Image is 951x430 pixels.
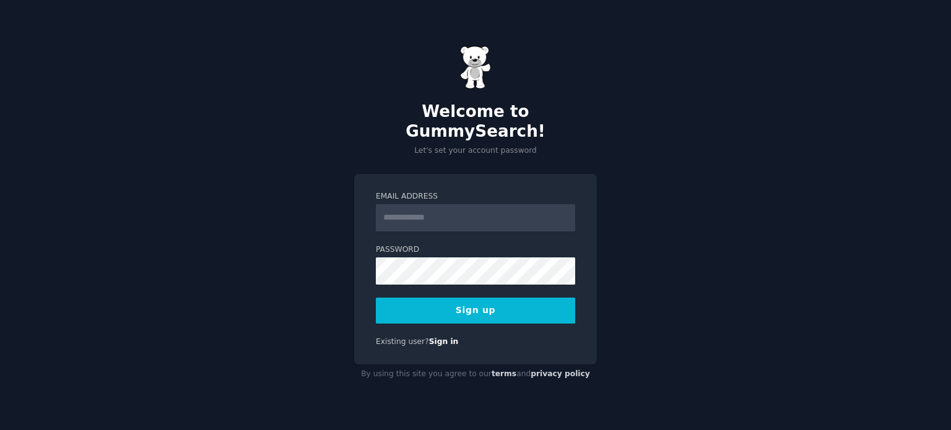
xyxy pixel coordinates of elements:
a: privacy policy [531,369,590,378]
a: Sign in [429,337,459,346]
img: Gummy Bear [460,46,491,89]
p: Let's set your account password [354,145,597,157]
a: terms [492,369,516,378]
h2: Welcome to GummySearch! [354,102,597,141]
span: Existing user? [376,337,429,346]
label: Email Address [376,191,575,202]
div: By using this site you agree to our and [354,364,597,384]
button: Sign up [376,298,575,324]
label: Password [376,244,575,256]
